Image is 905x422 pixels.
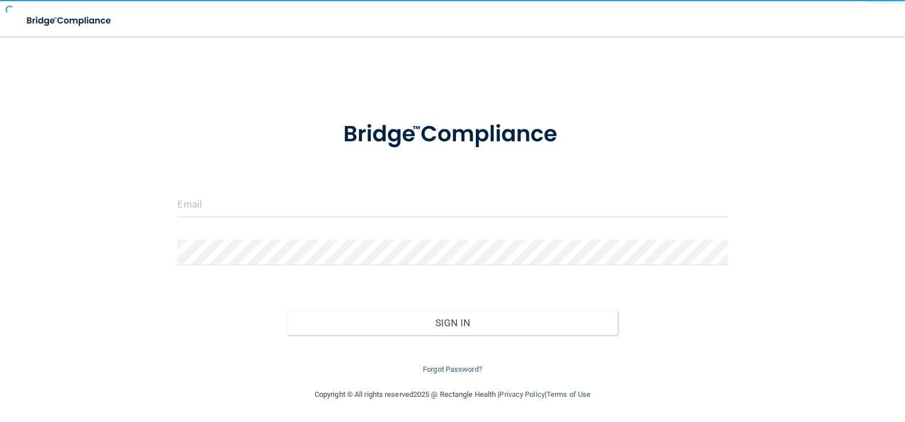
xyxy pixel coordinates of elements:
[17,9,122,33] img: bridge_compliance_login_screen.278c3ca4.svg
[499,390,544,399] a: Privacy Policy
[287,310,617,335] button: Sign In
[320,105,585,164] img: bridge_compliance_login_screen.278c3ca4.svg
[423,365,482,374] a: Forgot Password?
[177,192,727,217] input: Email
[547,390,590,399] a: Terms of Use
[244,376,661,413] div: Copyright © All rights reserved 2025 @ Rectangle Health | |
